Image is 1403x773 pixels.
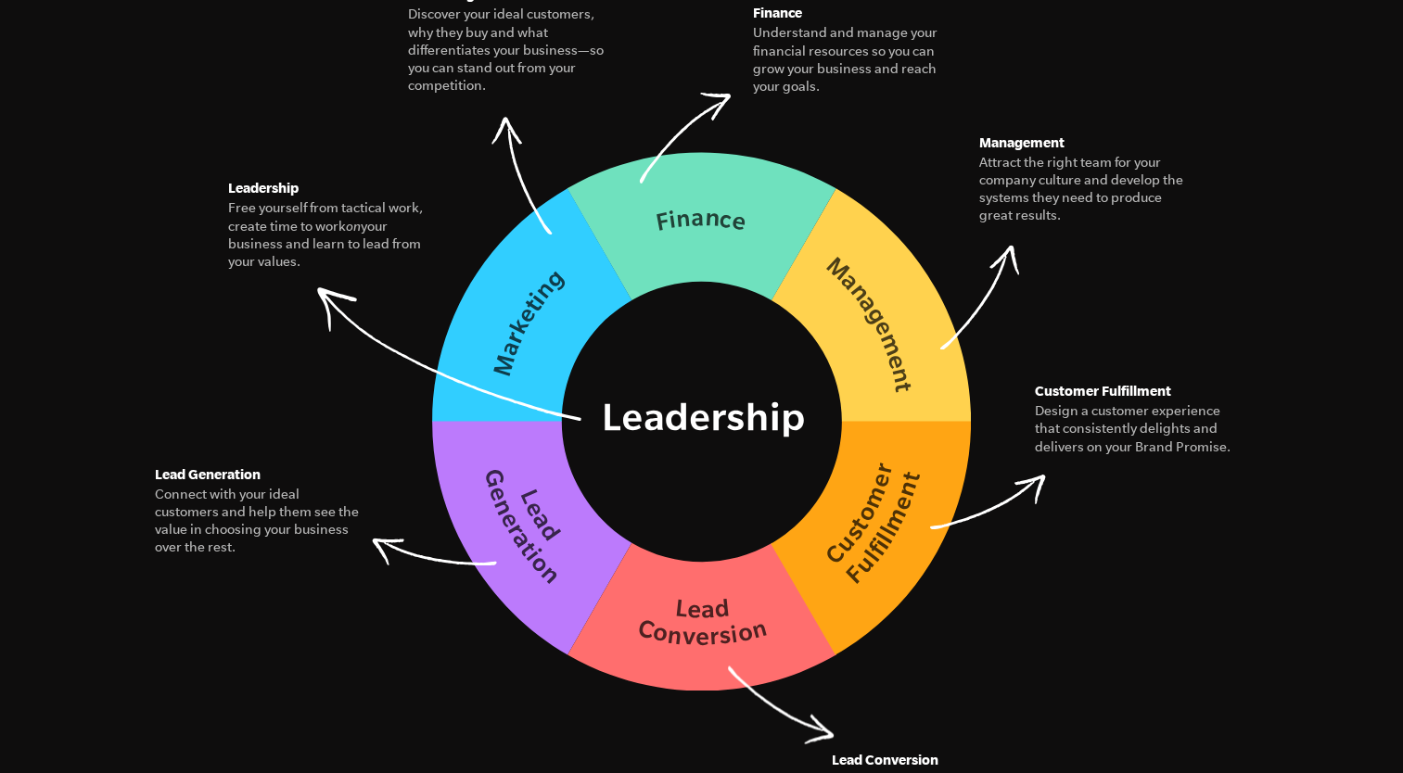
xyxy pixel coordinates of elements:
[155,463,363,486] h5: Lead Generation
[753,2,961,24] h5: Finance
[978,132,1186,154] h5: Management
[1035,402,1243,456] figcaption: Design a customer experience that consistently delights and delivers on your Brand Promise.
[978,154,1186,225] figcaption: Attract the right team for your company culture and develop the systems they need to produce grea...
[753,24,961,95] figcaption: Understand and manage your financial resources so you can grow your business and reach your goals.
[1310,684,1403,773] iframe: Chat Widget
[228,199,436,271] figcaption: Free yourself from tactical work, create time to work your business and learn to lead from your v...
[1035,380,1243,402] h5: Customer Fulfillment
[408,6,616,95] figcaption: Discover your ideal customers, why they buy and what differentiates your business—so you can stan...
[432,151,971,691] img: The Seven Essential Systems
[832,749,1039,771] h5: Lead Conversion
[346,219,361,234] i: on
[155,486,363,557] figcaption: Connect with your ideal customers and help them see the value in choosing your business over the ...
[228,177,436,199] h5: Leadership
